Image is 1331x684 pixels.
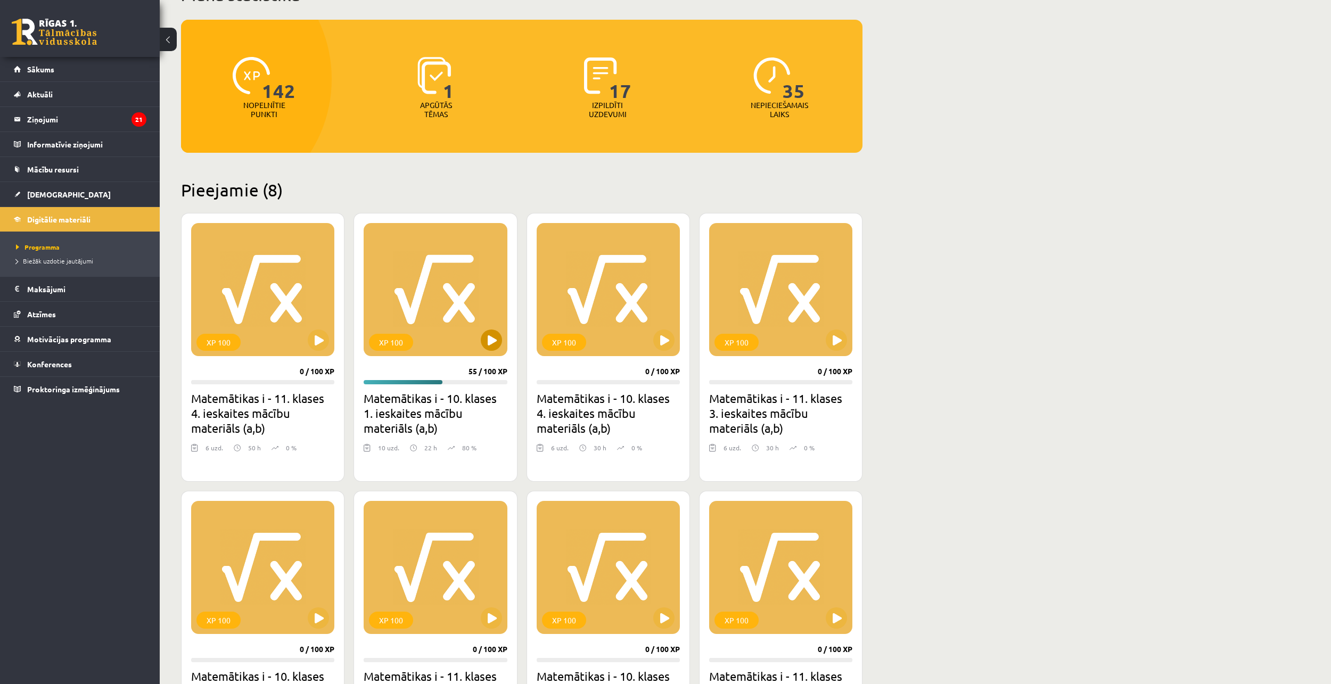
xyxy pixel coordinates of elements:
[243,101,285,119] p: Nopelnītie punkti
[443,57,454,101] span: 1
[27,164,79,174] span: Mācību resursi
[181,179,862,200] h2: Pieejamie (8)
[631,443,642,452] p: 0 %
[14,352,146,376] a: Konferences
[132,112,146,127] i: 21
[14,327,146,351] a: Motivācijas programma
[424,443,437,452] p: 22 h
[14,132,146,156] a: Informatīvie ziņojumi
[369,334,413,351] div: XP 100
[724,443,741,459] div: 6 uzd.
[27,309,56,319] span: Atzīmes
[27,64,54,74] span: Sākums
[417,57,451,94] img: icon-learned-topics-4a711ccc23c960034f471b6e78daf4a3bad4a20eaf4de84257b87e66633f6470.svg
[191,391,334,435] h2: Matemātikas i - 11. klases 4. ieskaites mācību materiāls (a,b)
[783,57,805,101] span: 35
[27,215,91,224] span: Digitālie materiāli
[587,101,628,119] p: Izpildīti uzdevumi
[753,57,791,94] img: icon-clock-7be60019b62300814b6bd22b8e044499b485619524d84068768e800edab66f18.svg
[14,157,146,182] a: Mācību resursi
[14,207,146,232] a: Digitālie materiāli
[196,334,241,351] div: XP 100
[584,57,617,94] img: icon-completed-tasks-ad58ae20a441b2904462921112bc710f1caf180af7a3daa7317a5a94f2d26646.svg
[804,443,815,452] p: 0 %
[248,443,261,452] p: 50 h
[378,443,399,459] div: 10 uzd.
[537,391,680,435] h2: Matemātikas i - 10. klases 4. ieskaites mācību materiāls (a,b)
[415,101,457,119] p: Apgūtās tēmas
[14,302,146,326] a: Atzīmes
[27,359,72,369] span: Konferences
[16,256,149,266] a: Biežāk uzdotie jautājumi
[27,107,146,131] legend: Ziņojumi
[551,443,569,459] div: 6 uzd.
[542,334,586,351] div: XP 100
[594,443,606,452] p: 30 h
[714,334,759,351] div: XP 100
[14,107,146,131] a: Ziņojumi21
[542,612,586,629] div: XP 100
[609,57,631,101] span: 17
[462,443,476,452] p: 80 %
[16,243,60,251] span: Programma
[233,57,270,94] img: icon-xp-0682a9bc20223a9ccc6f5883a126b849a74cddfe5390d2b41b4391c66f2066e7.svg
[709,391,852,435] h2: Matemātikas i - 11. klases 3. ieskaites mācību materiāls (a,b)
[14,377,146,401] a: Proktoringa izmēģinājums
[14,277,146,301] a: Maksājumi
[369,612,413,629] div: XP 100
[714,612,759,629] div: XP 100
[14,57,146,81] a: Sākums
[27,277,146,301] legend: Maksājumi
[766,443,779,452] p: 30 h
[27,189,111,199] span: [DEMOGRAPHIC_DATA]
[196,612,241,629] div: XP 100
[286,443,297,452] p: 0 %
[27,334,111,344] span: Motivācijas programma
[262,57,295,101] span: 142
[16,257,93,265] span: Biežāk uzdotie jautājumi
[14,82,146,106] a: Aktuāli
[12,19,97,45] a: Rīgas 1. Tālmācības vidusskola
[14,182,146,207] a: [DEMOGRAPHIC_DATA]
[27,89,53,99] span: Aktuāli
[364,391,507,435] h2: Matemātikas i - 10. klases 1. ieskaites mācību materiāls (a,b)
[27,384,120,394] span: Proktoringa izmēģinājums
[206,443,223,459] div: 6 uzd.
[27,132,146,156] legend: Informatīvie ziņojumi
[16,242,149,252] a: Programma
[751,101,808,119] p: Nepieciešamais laiks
